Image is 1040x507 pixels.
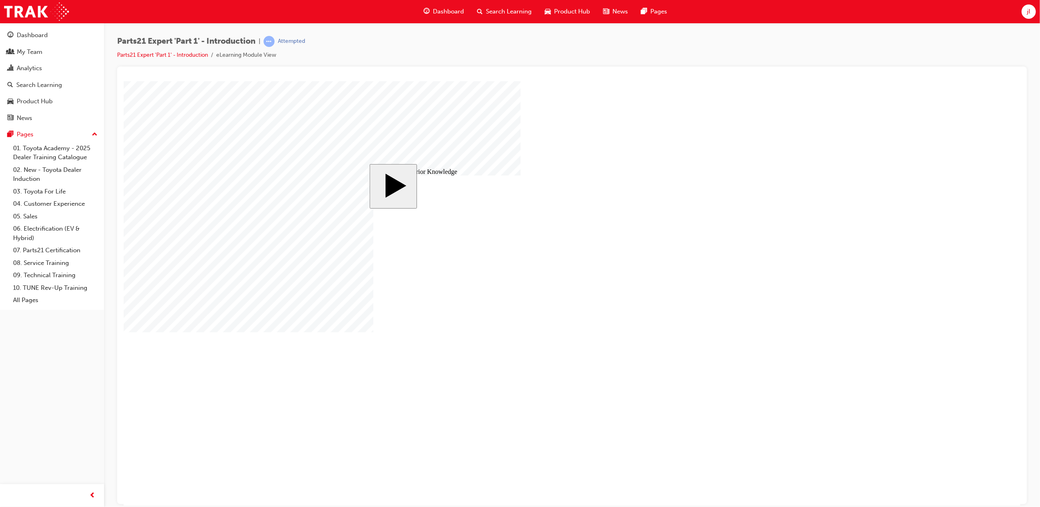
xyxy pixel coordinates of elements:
[650,7,667,16] span: Pages
[1027,7,1030,16] span: jl
[10,294,101,307] a: All Pages
[7,82,13,89] span: search-icon
[7,65,13,72] span: chart-icon
[90,491,96,501] span: prev-icon
[1022,4,1036,19] button: jl
[545,7,551,17] span: car-icon
[641,7,647,17] span: pages-icon
[3,26,101,127] button: DashboardMy TeamAnalyticsSearch LearningProduct HubNews
[17,130,33,139] div: Pages
[7,115,13,122] span: news-icon
[17,31,48,40] div: Dashboard
[3,78,101,93] a: Search Learning
[3,94,101,109] a: Product Hub
[7,49,13,56] span: people-icon
[10,198,101,210] a: 04. Customer Experience
[17,64,42,73] div: Analytics
[17,47,42,57] div: My Team
[10,244,101,257] a: 07. Parts21 Certification
[486,7,532,16] span: Search Learning
[92,129,98,140] span: up-icon
[603,7,609,17] span: news-icon
[259,37,260,46] span: |
[7,131,13,138] span: pages-icon
[477,7,483,17] span: search-icon
[17,113,32,123] div: News
[10,222,101,244] a: 06. Electrification (EV & Hybrid)
[612,7,628,16] span: News
[10,269,101,282] a: 09. Technical Training
[117,37,255,46] span: Parts21 Expert 'Part 1' - Introduction
[7,32,13,39] span: guage-icon
[10,185,101,198] a: 03. Toyota For Life
[597,3,634,20] a: news-iconNews
[10,142,101,164] a: 01. Toyota Academy - 2025 Dealer Training Catalogue
[17,97,53,106] div: Product Hub
[246,83,293,127] button: Start
[278,38,305,45] div: Attempted
[470,3,538,20] a: search-iconSearch Learning
[16,80,62,90] div: Search Learning
[264,36,275,47] span: learningRecordVerb_ATTEMPT-icon
[538,3,597,20] a: car-iconProduct Hub
[3,127,101,142] button: Pages
[3,61,101,76] a: Analytics
[216,51,276,60] li: eLearning Module View
[117,51,208,58] a: Parts21 Expert 'Part 1' - Introduction
[10,282,101,294] a: 10. TUNE Rev-Up Training
[10,210,101,223] a: 05. Sales
[433,7,464,16] span: Dashboard
[417,3,470,20] a: guage-iconDashboard
[7,98,13,105] span: car-icon
[3,28,101,43] a: Dashboard
[634,3,674,20] a: pages-iconPages
[3,111,101,126] a: News
[10,164,101,185] a: 02. New - Toyota Dealer Induction
[554,7,590,16] span: Product Hub
[4,2,69,21] img: Trak
[424,7,430,17] span: guage-icon
[10,257,101,269] a: 08. Service Training
[3,44,101,60] a: My Team
[246,83,651,342] div: Series_2: Cluster_1 Start Course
